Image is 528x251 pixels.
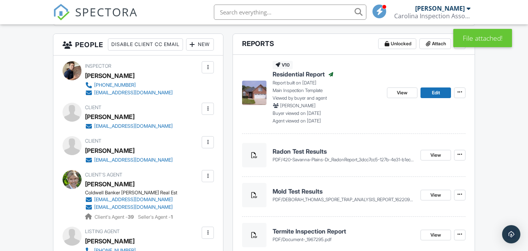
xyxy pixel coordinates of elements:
div: [PERSON_NAME] [85,70,135,81]
div: Disable Client CC Email [108,38,183,51]
div: [EMAIL_ADDRESS][DOMAIN_NAME] [94,197,173,203]
div: [EMAIL_ADDRESS][DOMAIN_NAME] [94,123,173,129]
div: Coldwell Banker [PERSON_NAME] Real Est [85,190,179,196]
a: SPECTORA [53,10,138,26]
span: Client's Agent - [95,214,135,220]
h3: People [53,34,223,56]
span: Client [85,105,101,110]
a: [PERSON_NAME] [85,235,135,247]
div: File attached! [453,29,512,47]
div: New [186,38,214,51]
a: [EMAIL_ADDRESS][DOMAIN_NAME] [85,203,173,211]
strong: 39 [128,214,134,220]
div: Open Intercom Messenger [502,225,520,243]
span: SPECTORA [75,4,138,20]
span: Client [85,138,101,144]
span: Seller's Agent - [138,214,173,220]
strong: 1 [171,214,173,220]
a: [PERSON_NAME] [85,178,135,190]
div: [EMAIL_ADDRESS][DOMAIN_NAME] [94,157,173,163]
div: [PHONE_NUMBER] [94,82,136,88]
a: [PHONE_NUMBER] [85,81,173,89]
div: [PERSON_NAME] [85,145,135,156]
a: [EMAIL_ADDRESS][DOMAIN_NAME] [85,156,173,164]
div: Carolina Inspection Associates [394,12,470,20]
div: [PERSON_NAME] [85,111,135,122]
span: Inspector [85,63,111,69]
a: [EMAIL_ADDRESS][DOMAIN_NAME] [85,122,173,130]
div: [EMAIL_ADDRESS][DOMAIN_NAME] [94,204,173,210]
img: The Best Home Inspection Software - Spectora [53,4,70,21]
span: Listing Agent [85,229,120,234]
a: [EMAIL_ADDRESS][DOMAIN_NAME] [85,196,173,203]
div: [PERSON_NAME] [415,5,465,12]
span: Client's Agent [85,172,122,178]
div: [EMAIL_ADDRESS][DOMAIN_NAME] [94,90,173,96]
input: Search everything... [214,5,366,20]
a: [EMAIL_ADDRESS][DOMAIN_NAME] [85,89,173,97]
